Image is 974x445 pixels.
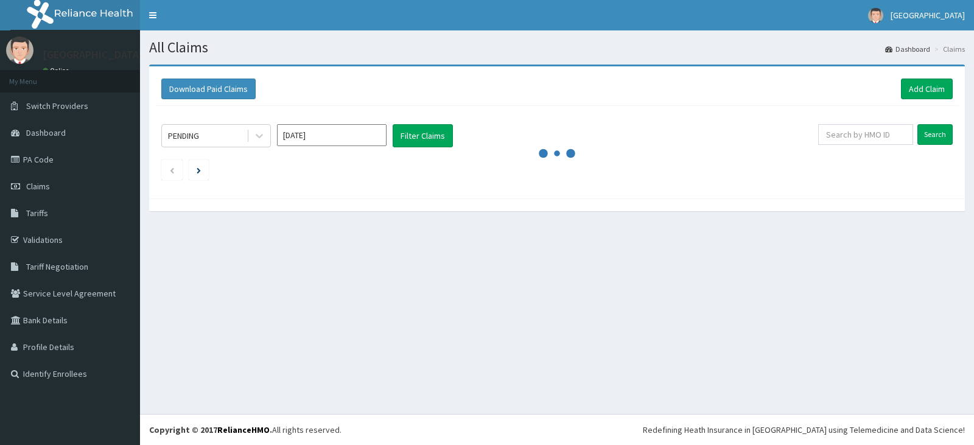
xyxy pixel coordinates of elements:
input: Select Month and Year [277,124,387,146]
div: Redefining Heath Insurance in [GEOGRAPHIC_DATA] using Telemedicine and Data Science! [643,424,965,436]
span: Claims [26,181,50,192]
span: Dashboard [26,127,66,138]
span: Tariffs [26,208,48,219]
button: Filter Claims [393,124,453,147]
h1: All Claims [149,40,965,55]
footer: All rights reserved. [140,414,974,445]
img: User Image [868,8,883,23]
a: Online [43,66,72,75]
p: [GEOGRAPHIC_DATA] [43,49,143,60]
button: Download Paid Claims [161,79,256,99]
a: Add Claim [901,79,953,99]
svg: audio-loading [539,135,575,172]
span: Switch Providers [26,100,88,111]
a: Next page [197,164,201,175]
span: Tariff Negotiation [26,261,88,272]
a: RelianceHMO [217,424,270,435]
input: Search [917,124,953,145]
span: [GEOGRAPHIC_DATA] [891,10,965,21]
a: Dashboard [885,44,930,54]
li: Claims [931,44,965,54]
img: User Image [6,37,33,64]
input: Search by HMO ID [818,124,914,145]
div: PENDING [168,130,199,142]
a: Previous page [169,164,175,175]
strong: Copyright © 2017 . [149,424,272,435]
